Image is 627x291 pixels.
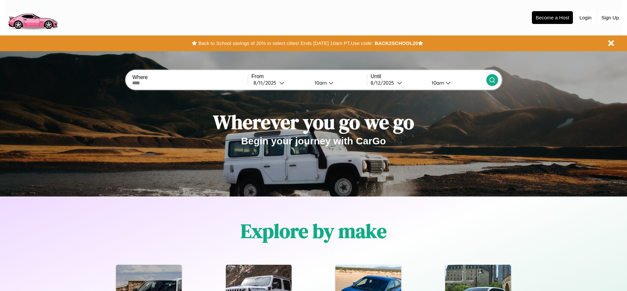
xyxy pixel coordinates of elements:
button: Back to School savings of 20% in select cities! Ends [DATE] 10am PT.Use code: [197,39,374,48]
div: 10am [428,80,446,86]
div: 10am [311,80,329,86]
button: 10am [426,79,486,86]
div: 8 / 11 / 2025 [253,80,279,86]
button: Login [576,11,595,24]
button: 10am [309,79,367,86]
label: From [252,73,367,79]
b: BACK2SCHOOL20 [374,40,418,46]
label: Until [371,73,486,79]
label: Where [132,74,248,80]
h1: Explore by make [241,218,387,244]
img: logo [5,3,60,31]
div: 8 / 12 / 2025 [371,80,397,86]
button: Become a Host [532,11,573,24]
button: 8/11/2025 [252,79,309,86]
button: Sign Up [598,11,622,24]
